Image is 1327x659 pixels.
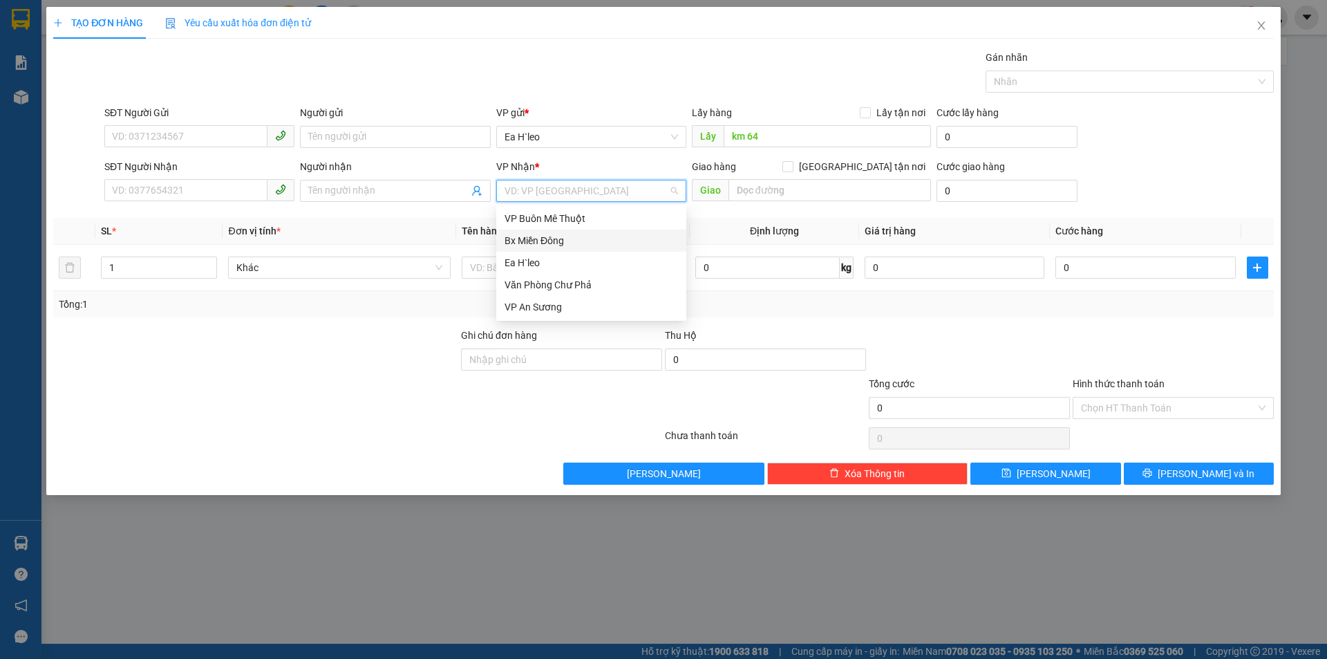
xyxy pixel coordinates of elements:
img: icon [165,18,176,29]
button: Close [1242,7,1281,46]
div: SĐT Người Nhận [104,159,294,174]
div: Người gửi [300,105,490,120]
span: [PERSON_NAME] và In [1158,466,1254,481]
span: Định lượng [750,225,799,236]
span: Tổng cước [869,378,914,389]
label: Ghi chú đơn hàng [461,330,537,341]
div: SĐT Người Gửi [104,105,294,120]
span: [PERSON_NAME] [627,466,701,481]
div: Văn Phòng Chư Phả [496,274,686,296]
span: Lấy hàng [692,107,732,118]
span: Lấy tận nơi [871,105,931,120]
div: Ea H`leo [496,252,686,274]
div: Tổng: 1 [59,297,512,312]
span: TẠO ĐƠN HÀNG [53,17,143,28]
span: Tên hàng [462,225,502,236]
span: [PERSON_NAME] [1017,466,1091,481]
input: Dọc đường [724,125,931,147]
div: VP An Sương [505,299,678,315]
span: Đơn vị tính [228,225,280,236]
span: Xóa Thông tin [845,466,905,481]
span: VP Nhận [496,161,535,172]
span: kg [840,257,854,279]
span: user-add [471,185,482,196]
div: Văn Phòng Chư Phả [505,277,678,293]
span: plus [1248,262,1268,273]
button: deleteXóa Thông tin [767,463,968,485]
span: close [1256,20,1267,31]
input: VD: Bàn, Ghế [462,257,684,279]
span: [GEOGRAPHIC_DATA] tận nơi [793,159,931,174]
div: Bx Miền Đông [505,233,678,248]
button: printer[PERSON_NAME] và In [1124,463,1274,485]
span: Thu Hộ [665,330,697,341]
div: Chưa thanh toán [663,428,867,452]
span: Giao hàng [692,161,736,172]
button: save[PERSON_NAME] [970,463,1120,485]
span: Ea H`leo [505,127,678,147]
span: printer [1142,468,1152,479]
div: VP gửi [496,105,686,120]
span: Lấy [692,125,724,147]
input: Cước giao hàng [937,180,1077,202]
label: Cước giao hàng [937,161,1005,172]
span: Giá trị hàng [865,225,916,236]
div: VP Buôn Mê Thuột [505,211,678,226]
span: delete [829,468,839,479]
input: Dọc đường [728,179,931,201]
span: phone [275,184,286,195]
input: Cước lấy hàng [937,126,1077,148]
label: Gán nhãn [986,52,1028,63]
span: Giao [692,179,728,201]
span: Yêu cầu xuất hóa đơn điện tử [165,17,311,28]
input: 0 [865,257,1044,279]
div: VP Buôn Mê Thuột [496,207,686,230]
button: delete [59,257,81,279]
div: VP An Sương [496,296,686,318]
span: Khác [236,257,442,278]
label: Hình thức thanh toán [1073,378,1165,389]
div: Bx Miền Đông [496,230,686,252]
button: plus [1247,257,1268,279]
label: Cước lấy hàng [937,107,999,118]
span: Cước hàng [1055,225,1103,236]
span: save [1001,468,1011,479]
div: Người nhận [300,159,490,174]
span: SL [101,225,112,236]
span: phone [275,130,286,141]
button: [PERSON_NAME] [563,463,764,485]
div: Ea H`leo [505,255,678,270]
span: plus [53,18,63,28]
input: Ghi chú đơn hàng [461,349,662,371]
